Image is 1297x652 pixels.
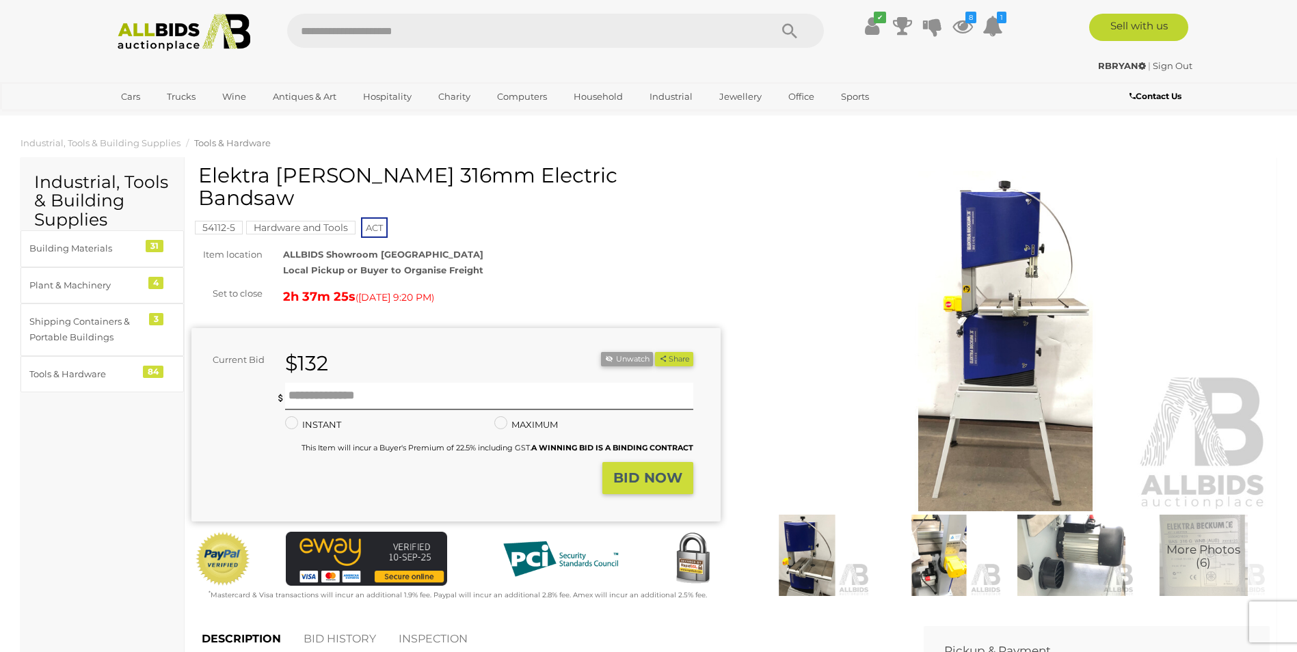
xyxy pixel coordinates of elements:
div: 3 [149,313,163,325]
a: Sports [832,85,878,108]
h2: Industrial, Tools & Building Supplies [34,173,170,230]
button: Unwatch [601,352,653,366]
img: Elektra Beckum 316mm Electric Bandsaw [877,515,1002,595]
img: Elektra Beckum 316mm Electric Bandsaw [1141,515,1266,595]
a: Contact Us [1129,89,1185,104]
strong: 2h 37m 25s [283,289,356,304]
button: Search [756,14,824,48]
label: MAXIMUM [494,417,558,433]
span: ACT [361,217,388,238]
img: PCI DSS compliant [492,532,629,586]
strong: BID NOW [613,470,682,486]
img: Allbids.com.au [110,14,258,51]
a: Wine [213,85,255,108]
a: Trucks [158,85,204,108]
button: Share [655,352,693,366]
div: Building Materials [29,241,142,256]
a: Jewellery [710,85,771,108]
a: 54112-5 [195,222,243,233]
a: Sign Out [1153,60,1192,71]
strong: ALLBIDS Showroom [GEOGRAPHIC_DATA] [283,249,483,260]
div: Tools & Hardware [29,366,142,382]
div: 31 [146,240,163,252]
li: Unwatch this item [601,352,653,366]
mark: 54112-5 [195,221,243,234]
a: 8 [952,14,973,38]
span: More Photos (6) [1166,544,1240,569]
a: ✔ [862,14,883,38]
div: Set to close [181,286,273,301]
span: [DATE] 9:20 PM [358,291,431,303]
a: Antiques & Art [264,85,345,108]
small: Mastercard & Visa transactions will incur an additional 1.9% fee. Paypal will incur an additional... [209,590,707,599]
img: Secured by Rapid SSL [665,532,720,586]
small: This Item will incur a Buyer's Premium of 22.5% including GST. [302,443,693,452]
a: Computers [488,85,556,108]
b: A WINNING BID IS A BINDING CONTRACT [531,443,693,452]
i: 8 [965,12,976,23]
a: Tools & Hardware 84 [21,356,184,392]
button: BID NOW [602,462,693,494]
img: Elektra Beckum 316mm Electric Bandsaw [745,515,870,595]
strong: RBRYAN [1098,60,1146,71]
a: Hospitality [354,85,420,108]
i: 1 [997,12,1006,23]
strong: $132 [285,351,328,376]
div: Plant & Machinery [29,277,142,293]
strong: Local Pickup or Buyer to Organise Freight [283,264,483,275]
a: Industrial [641,85,701,108]
i: ✔ [874,12,886,23]
a: Household [565,85,632,108]
a: Plant & Machinery 4 [21,267,184,303]
div: 84 [143,366,163,378]
a: Hardware and Tools [246,222,356,233]
span: ( ) [356,292,434,303]
a: Cars [112,85,149,108]
a: Shipping Containers & Portable Buildings 3 [21,303,184,356]
a: Building Materials 31 [21,230,184,267]
a: Sell with us [1089,14,1188,41]
img: Elektra Beckum 316mm Electric Bandsaw [741,171,1270,512]
a: Tools & Hardware [194,137,271,148]
img: Elektra Beckum 316mm Electric Bandsaw [1008,515,1134,595]
a: Charity [429,85,479,108]
a: More Photos(6) [1141,515,1266,595]
span: | [1148,60,1151,71]
img: Official PayPal Seal [195,532,251,586]
a: Office [779,85,823,108]
h1: Elektra [PERSON_NAME] 316mm Electric Bandsaw [198,164,717,209]
b: Contact Us [1129,91,1181,101]
div: 4 [148,277,163,289]
div: Item location [181,247,273,262]
a: RBRYAN [1098,60,1148,71]
div: Shipping Containers & Portable Buildings [29,314,142,346]
label: INSTANT [285,417,341,433]
a: Industrial, Tools & Building Supplies [21,137,180,148]
a: 1 [982,14,1003,38]
mark: Hardware and Tools [246,221,356,234]
a: [GEOGRAPHIC_DATA] [112,108,227,131]
img: eWAY Payment Gateway [286,532,447,586]
div: Current Bid [191,352,275,368]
